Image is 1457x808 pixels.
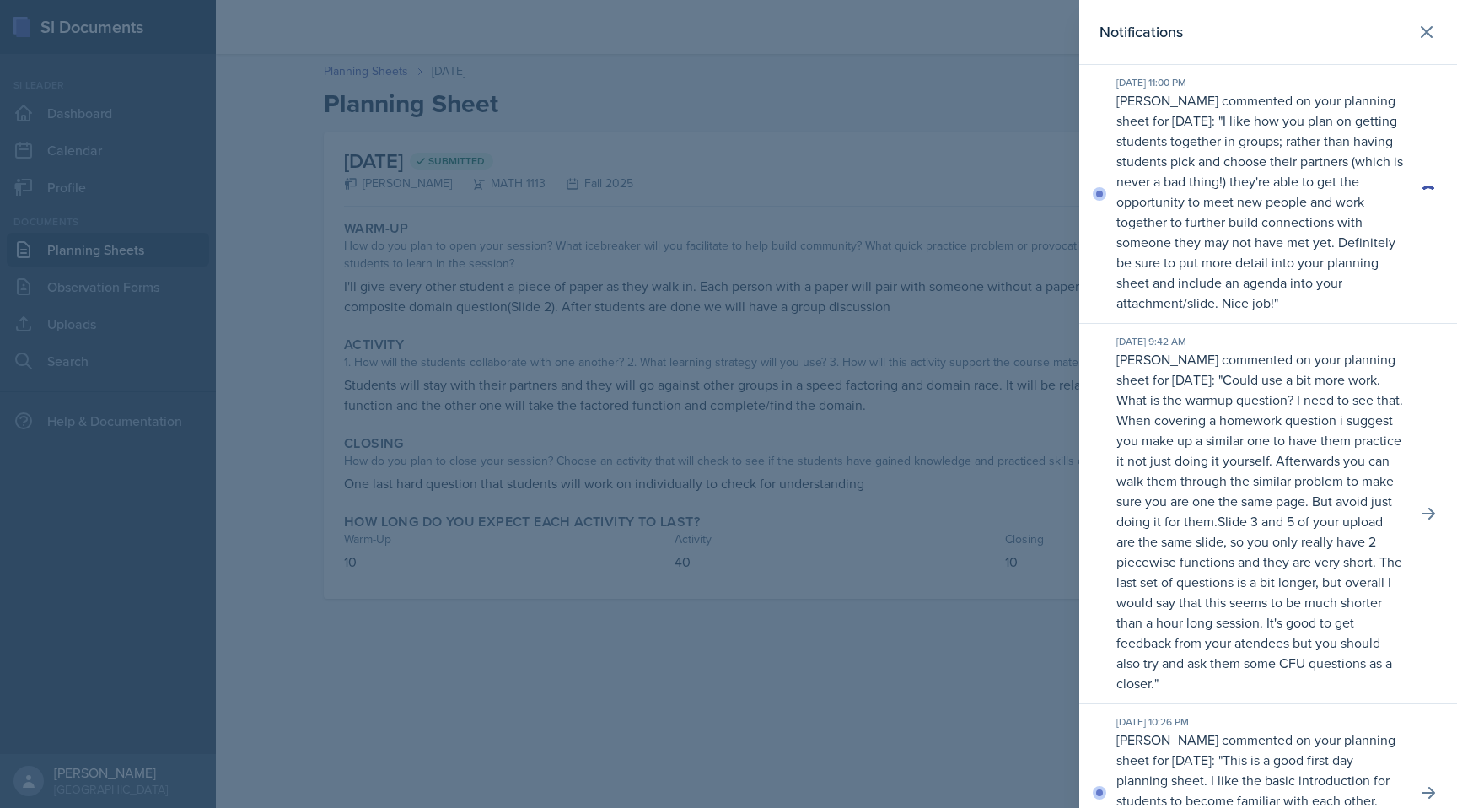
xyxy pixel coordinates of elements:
[1099,20,1183,44] h2: Notifications
[1116,512,1402,692] p: Slide 3 and 5 of your upload are the same slide, so you only really have 2 piecewise functions an...
[1116,111,1403,312] p: I like how you plan on getting students together in groups; rather than having students pick and ...
[1116,349,1403,693] p: [PERSON_NAME] commented on your planning sheet for [DATE]: " "
[1116,370,1403,531] p: Could use a bit more work. What is the warmup question? I need to see that. When covering a homew...
[1116,334,1403,349] div: [DATE] 9:42 AM
[1116,75,1403,90] div: [DATE] 11:00 PM
[1116,90,1403,313] p: [PERSON_NAME] commented on your planning sheet for [DATE]: " "
[1116,714,1403,730] div: [DATE] 10:26 PM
